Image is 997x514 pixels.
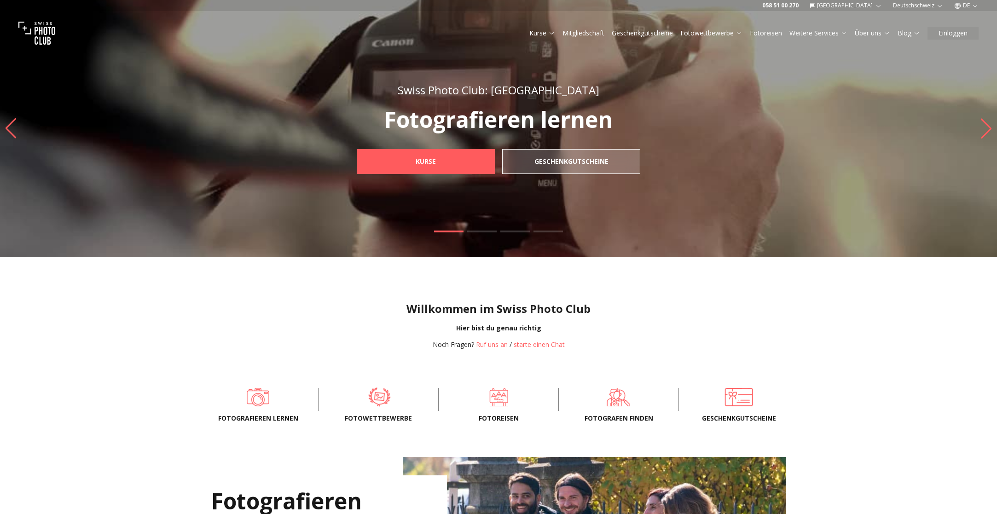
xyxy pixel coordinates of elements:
button: starte einen Chat [514,340,565,349]
div: Hier bist du genau richtig [7,323,990,333]
button: Über uns [851,27,894,40]
span: Fotografieren lernen [213,414,303,423]
a: Geschenkgutscheine [612,29,673,38]
span: Geschenkgutscheine [694,414,784,423]
b: Kurse [416,157,436,166]
span: Fotoreisen [453,414,544,423]
span: Noch Fragen? [433,340,474,349]
button: Geschenkgutscheine [608,27,677,40]
button: Einloggen [927,27,979,40]
button: Fotoreisen [746,27,786,40]
a: Kurse [529,29,555,38]
a: Kurse [357,149,495,174]
a: Geschenkgutscheine [694,388,784,406]
span: Fotografen finden [574,414,664,423]
span: Swiss Photo Club: [GEOGRAPHIC_DATA] [398,82,599,98]
a: Mitgliedschaft [562,29,604,38]
a: Ruf uns an [476,340,508,349]
a: Fotografen finden [574,388,664,406]
a: Über uns [855,29,890,38]
button: Weitere Services [786,27,851,40]
p: Fotografieren lernen [336,109,661,131]
b: Geschenkgutscheine [534,157,609,166]
a: Geschenkgutscheine [502,149,640,174]
a: Fotowettbewerbe [333,388,423,406]
img: Swiss photo club [18,15,55,52]
a: Fotowettbewerbe [680,29,742,38]
button: Blog [894,27,924,40]
button: Mitgliedschaft [559,27,608,40]
button: Fotowettbewerbe [677,27,746,40]
h1: Willkommen im Swiss Photo Club [7,301,990,316]
a: Weitere Services [789,29,847,38]
a: Fotografieren lernen [213,388,303,406]
a: Fotoreisen [750,29,782,38]
a: Blog [898,29,920,38]
a: 058 51 00 270 [762,2,799,9]
a: Fotoreisen [453,388,544,406]
span: Fotowettbewerbe [333,414,423,423]
div: / [433,340,565,349]
button: Kurse [526,27,559,40]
